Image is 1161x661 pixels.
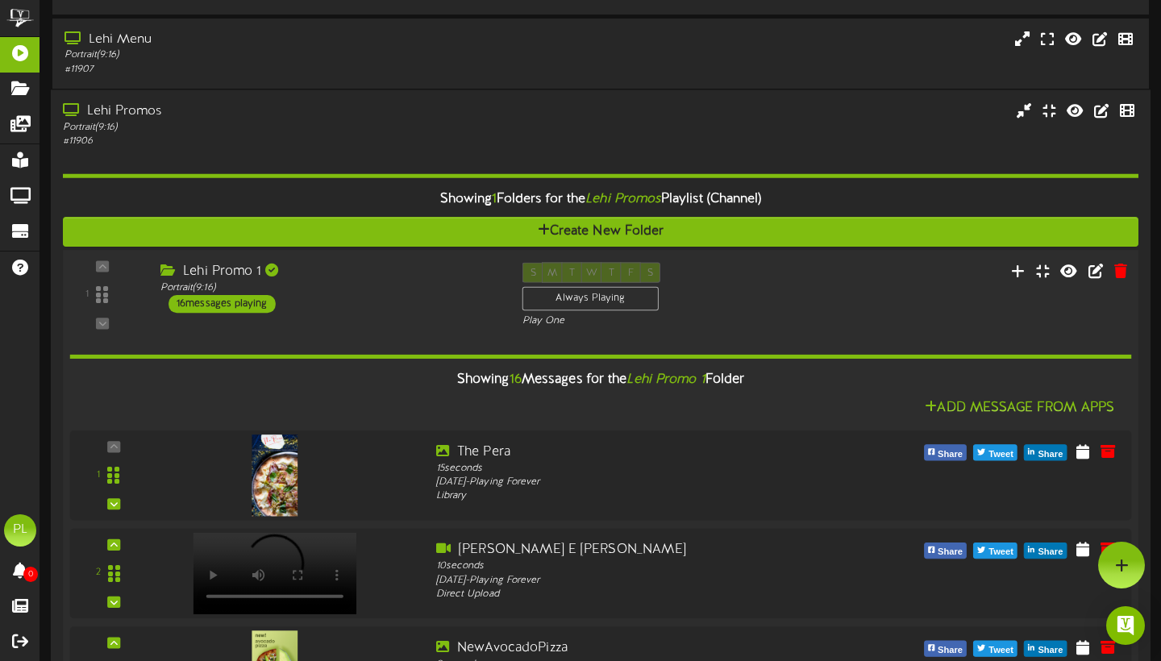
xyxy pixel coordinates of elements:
[522,314,769,328] div: Play One
[436,489,854,503] div: Library
[985,641,1017,659] span: Tweet
[1034,641,1066,659] span: Share
[51,182,1151,217] div: Showing Folders for the Playlist (Channel)
[23,567,38,582] span: 0
[57,363,1143,397] div: Showing Messages for the Folder
[63,102,497,120] div: Lehi Promos
[973,640,1017,656] button: Tweet
[160,262,498,281] div: Lehi Promo 1
[934,445,966,463] span: Share
[973,444,1017,460] button: Tweet
[252,434,298,516] img: 1d3f9e0e-3664-4059-b9e3-5d0363c15e4ethepera3.png
[985,445,1017,463] span: Tweet
[436,559,854,573] div: 10 seconds
[510,372,522,387] span: 16
[492,192,497,206] span: 1
[934,543,966,561] span: Share
[160,281,498,294] div: Portrait ( 9:16 )
[64,31,497,49] div: Lehi Menu
[1106,606,1145,645] div: Open Intercom Messenger
[436,461,854,475] div: 15 seconds
[4,514,36,547] div: PL
[1024,444,1067,460] button: Share
[924,444,967,460] button: Share
[924,543,967,559] button: Share
[436,475,854,488] div: [DATE] - Playing Forever
[436,573,854,587] div: [DATE] - Playing Forever
[1034,445,1066,463] span: Share
[1034,543,1066,561] span: Share
[585,192,660,206] i: Lehi Promos
[63,120,497,134] div: Portrait ( 9:16 )
[436,587,854,601] div: Direct Upload
[920,397,1119,418] button: Add Message From Apps
[626,372,705,387] i: Lehi Promo 1
[63,217,1138,247] button: Create New Folder
[169,294,276,312] div: 16 messages playing
[973,543,1017,559] button: Tweet
[63,134,497,148] div: # 11906
[64,63,497,77] div: # 11907
[436,638,854,657] div: NewAvocadoPizza
[934,641,966,659] span: Share
[924,640,967,656] button: Share
[985,543,1017,561] span: Tweet
[1024,543,1067,559] button: Share
[64,48,497,62] div: Portrait ( 9:16 )
[436,540,854,559] div: [PERSON_NAME] E [PERSON_NAME]
[436,443,854,461] div: The Pera
[1024,640,1067,656] button: Share
[522,286,659,310] div: Always Playing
